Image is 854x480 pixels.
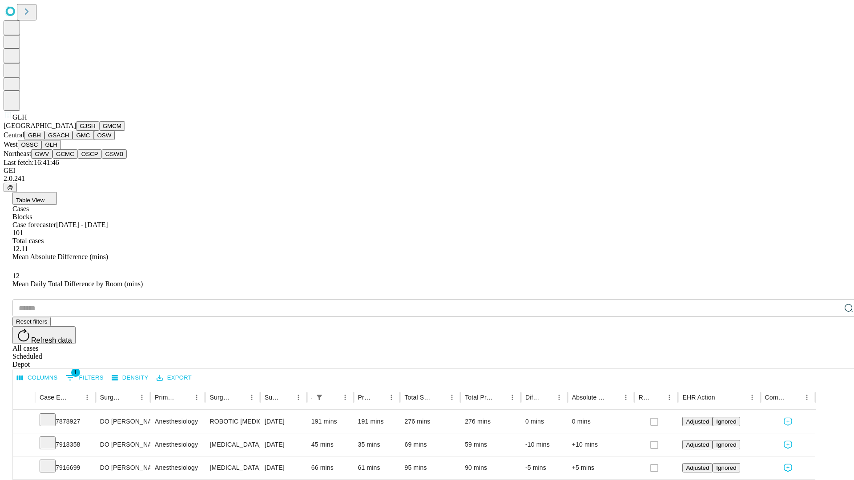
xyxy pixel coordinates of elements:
[100,394,122,401] div: Surgeon Name
[246,391,258,404] button: Menu
[31,149,52,159] button: GWV
[233,391,246,404] button: Sort
[713,463,740,472] button: Ignored
[178,391,190,404] button: Sort
[465,394,493,401] div: Total Predicted Duration
[4,183,17,192] button: @
[404,410,456,433] div: 276 mins
[525,394,540,401] div: Difference
[41,140,60,149] button: GLH
[313,391,326,404] div: 1 active filter
[686,441,709,448] span: Adjusted
[292,391,305,404] button: Menu
[525,456,563,479] div: -5 mins
[385,391,398,404] button: Menu
[16,197,44,204] span: Table View
[7,184,13,191] span: @
[572,394,606,401] div: Absolute Difference
[40,433,91,456] div: 7918358
[465,410,516,433] div: 276 mins
[155,433,201,456] div: Anesthesiology
[280,391,292,404] button: Sort
[663,391,676,404] button: Menu
[801,391,813,404] button: Menu
[136,391,148,404] button: Menu
[311,456,349,479] div: 66 mins
[102,149,127,159] button: GSWB
[12,253,108,260] span: Mean Absolute Difference (mins)
[4,159,59,166] span: Last fetch: 16:41:46
[686,418,709,425] span: Adjusted
[40,410,91,433] div: 7878927
[525,433,563,456] div: -10 mins
[716,441,736,448] span: Ignored
[716,418,736,425] span: Ignored
[123,391,136,404] button: Sort
[16,318,47,325] span: Reset filters
[24,131,44,140] button: GBH
[465,433,516,456] div: 59 mins
[265,410,302,433] div: [DATE]
[4,150,31,157] span: Northeast
[190,391,203,404] button: Menu
[620,391,632,404] button: Menu
[716,464,736,471] span: Ignored
[713,440,740,449] button: Ignored
[404,456,456,479] div: 95 mins
[465,456,516,479] div: 90 mins
[4,131,24,139] span: Central
[94,131,115,140] button: OSW
[572,456,630,479] div: +5 mins
[339,391,351,404] button: Menu
[31,336,72,344] span: Refresh data
[713,417,740,426] button: Ignored
[682,417,713,426] button: Adjusted
[4,175,850,183] div: 2.0.241
[373,391,385,404] button: Sort
[12,192,57,205] button: Table View
[446,391,458,404] button: Menu
[716,391,729,404] button: Sort
[506,391,519,404] button: Menu
[40,394,68,401] div: Case Epic Id
[155,394,177,401] div: Primary Service
[433,391,446,404] button: Sort
[12,113,27,121] span: GLH
[404,394,432,401] div: Total Scheduled Duration
[639,394,650,401] div: Resolved in EHR
[553,391,565,404] button: Menu
[326,391,339,404] button: Sort
[109,371,151,385] button: Density
[100,433,146,456] div: DO [PERSON_NAME] [PERSON_NAME] Do
[17,414,31,430] button: Expand
[18,140,42,149] button: OSSC
[4,122,76,129] span: [GEOGRAPHIC_DATA]
[651,391,663,404] button: Sort
[12,272,20,280] span: 12
[52,149,78,159] button: GCMC
[682,463,713,472] button: Adjusted
[358,456,396,479] div: 61 mins
[12,326,76,344] button: Refresh data
[12,317,51,326] button: Reset filters
[154,371,194,385] button: Export
[15,371,60,385] button: Select columns
[12,237,44,244] span: Total cases
[17,437,31,453] button: Expand
[788,391,801,404] button: Sort
[525,410,563,433] div: 0 mins
[155,410,201,433] div: Anesthesiology
[81,391,93,404] button: Menu
[4,167,850,175] div: GEI
[265,394,279,401] div: Surgery Date
[686,464,709,471] span: Adjusted
[607,391,620,404] button: Sort
[313,391,326,404] button: Show filters
[44,131,73,140] button: GSACH
[311,394,312,401] div: Scheduled In Room Duration
[17,460,31,476] button: Expand
[265,456,302,479] div: [DATE]
[746,391,758,404] button: Menu
[209,410,255,433] div: ROBOTIC [MEDICAL_DATA] TOTAL HIP
[12,245,28,252] span: 12.11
